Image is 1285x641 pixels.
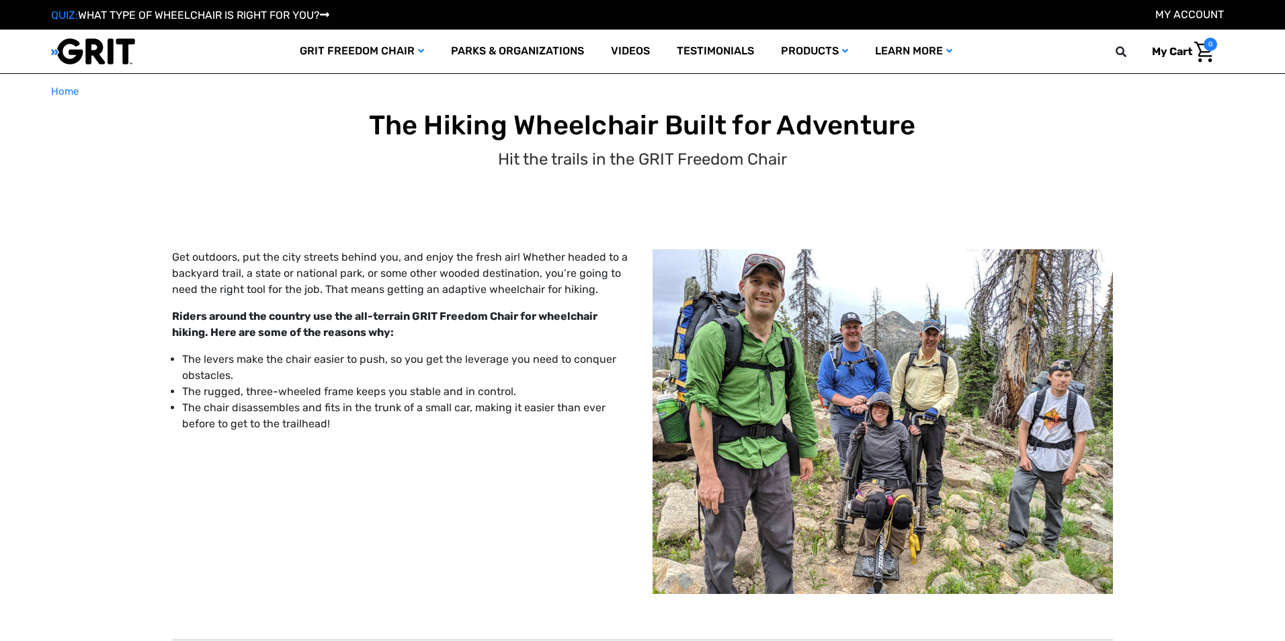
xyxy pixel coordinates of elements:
[1204,38,1217,51] span: 0
[1152,45,1192,58] span: My Cart
[51,9,329,22] a: QUIZ:WHAT TYPE OF WHEELCHAIR IS RIGHT FOR YOU?
[51,9,78,22] span: QUIZ:
[597,30,663,73] a: Videos
[172,310,597,339] strong: Riders around the country use the all-terrain GRIT Freedom Chair for wheelchair hiking. Here are ...
[182,384,632,400] li: The rugged, three-wheeled frame keeps you stable and in control.
[498,147,787,171] p: Hit the trails in the GRIT Freedom Chair
[653,249,1113,595] img: Group hiking, including one using GRIT Freedom Chair all-terrain wheelchair, on rocky grass and d...
[51,38,135,65] img: GRIT All-Terrain Wheelchair and Mobility Equipment
[54,110,1232,142] h1: The Hiking Wheelchair Built for Adventure
[51,85,79,97] span: Home
[51,84,1234,99] nav: Breadcrumb
[862,30,966,73] a: Learn More
[663,30,768,73] a: Testimonials
[182,400,632,432] li: The chair disassembles and fits in the trunk of a small car, making it easier than ever before to...
[1122,38,1142,66] input: Search
[768,30,862,73] a: Products
[286,30,438,73] a: GRIT Freedom Chair
[51,84,79,99] a: Home
[438,30,597,73] a: Parks & Organizations
[172,249,632,298] p: Get outdoors, put the city streets behind you, and enjoy the fresh air! Whether headed to a backy...
[1142,38,1217,66] a: Cart with 0 items
[182,351,632,384] li: The levers make the chair easier to push, so you get the leverage you need to conquer obstacles.
[1155,8,1224,21] a: Account
[1194,42,1214,62] img: Cart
